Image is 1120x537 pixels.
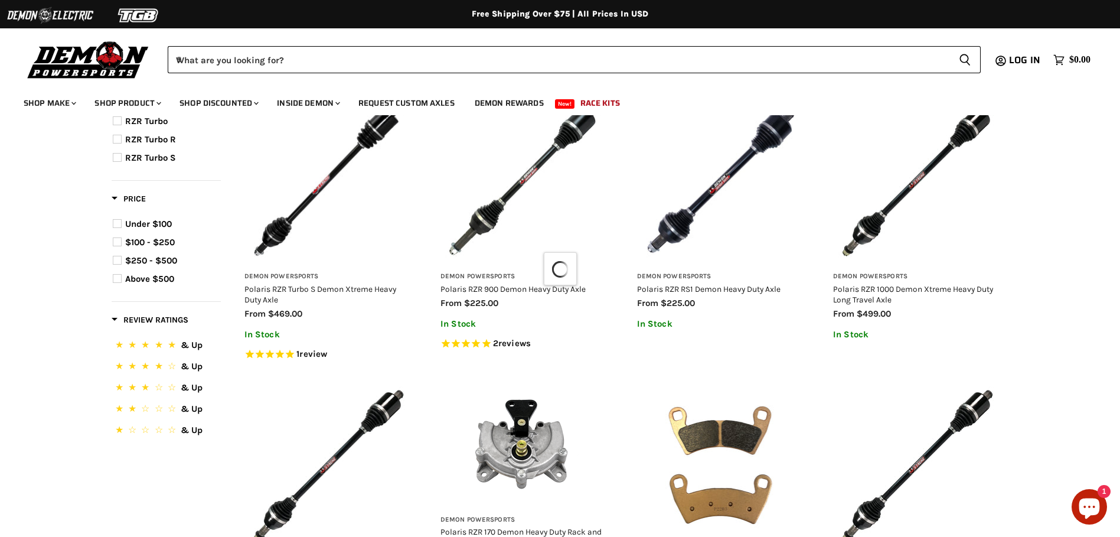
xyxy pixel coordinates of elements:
[244,330,412,340] p: In Stock
[1009,53,1040,67] span: Log in
[112,194,146,204] span: Price
[296,349,327,359] span: 1 reviews
[440,284,586,294] a: Polaris RZR 900 Demon Heavy Duty Axle
[113,338,220,355] button: 5 Stars.
[244,97,412,264] img: Polaris RZR Turbo S Demon Xtreme Heavy Duty Axle
[244,308,266,319] span: from
[15,86,1088,115] ul: Main menu
[833,272,1000,281] h3: Demon Powersports
[6,4,94,27] img: Demon Electric Logo 2
[268,91,347,115] a: Inside Demon
[268,308,302,319] span: $469.00
[244,284,396,304] a: Polaris RZR Turbo S Demon Xtreme Heavy Duty Axle
[440,319,608,329] p: In Stock
[171,91,266,115] a: Shop Discounted
[637,97,804,264] img: Polaris RZR RS1 Demon Heavy Duty Axle
[440,97,608,264] img: Polaris RZR 900 Demon Heavy Duty Axle
[24,38,153,80] img: Demon Powersports
[181,361,203,372] span: & Up
[181,382,203,393] span: & Up
[440,516,608,525] h3: Demon Powersports
[1047,51,1096,69] a: $0.00
[637,284,781,294] a: Polaris RZR RS1 Demon Heavy Duty Axle
[181,340,203,350] span: & Up
[440,298,462,308] span: from
[168,46,949,73] input: When autocomplete results are available use up and down arrows to review and enter to select
[112,314,188,329] button: Filter by Review Ratings
[464,298,498,308] span: $225.00
[440,272,608,281] h3: Demon Powersports
[125,219,172,229] span: Under $100
[125,134,176,145] span: RZR Turbo R
[1069,54,1090,66] span: $0.00
[350,91,463,115] a: Request Custom Axles
[440,338,608,350] span: Rated 5.0 out of 5 stars 2 reviews
[1068,489,1111,528] inbox-online-store-chat: Shopify online store chat
[113,423,220,440] button: 1 Star.
[112,193,146,208] button: Filter by Price
[125,255,177,266] span: $250 - $500
[113,402,220,419] button: 2 Stars.
[125,237,175,248] span: $100 - $250
[244,272,412,281] h3: Demon Powersports
[125,116,168,126] span: RZR Turbo
[833,97,1000,264] img: Polaris RZR 1000 Demon Xtreme Heavy Duty Long Travel Axle
[181,403,203,414] span: & Up
[493,338,531,349] span: 2 reviews
[125,274,174,284] span: Above $500
[1004,55,1047,66] a: Log in
[181,425,203,435] span: & Up
[168,46,981,73] form: Product
[637,272,804,281] h3: Demon Powersports
[637,319,804,329] p: In Stock
[94,4,183,27] img: TGB Logo 2
[555,99,575,109] span: New!
[833,284,993,304] a: Polaris RZR 1000 Demon Xtreme Heavy Duty Long Travel Axle
[949,46,981,73] button: Search
[88,9,1033,19] div: Free Shipping Over $75 | All Prices In USD
[125,152,176,163] span: RZR Turbo S
[572,91,629,115] a: Race Kits
[244,349,412,361] span: Rated 5.0 out of 5 stars 1 reviews
[299,349,327,359] span: review
[15,91,83,115] a: Shop Make
[113,359,220,376] button: 4 Stars.
[440,382,608,507] img: Polaris RZR 170 Demon Heavy Duty Rack and Pinion
[637,298,658,308] span: from
[466,91,553,115] a: Demon Rewards
[113,380,220,398] button: 3 Stars.
[498,338,531,349] span: reviews
[661,298,695,308] span: $225.00
[112,315,188,325] span: Review Ratings
[833,308,854,319] span: from
[86,91,168,115] a: Shop Product
[833,330,1000,340] p: In Stock
[857,308,891,319] span: $499.00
